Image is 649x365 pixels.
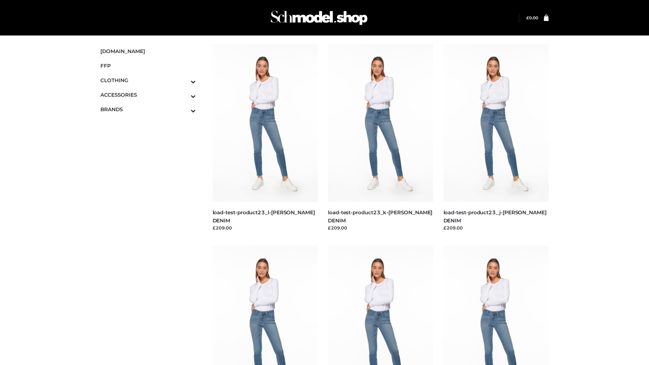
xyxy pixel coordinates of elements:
span: CLOTHING [100,76,196,84]
span: £ [526,15,529,20]
div: £209.00 [213,224,318,231]
a: ACCESSORIESToggle Submenu [100,88,196,102]
span: BRANDS [100,105,196,113]
a: CLOTHINGToggle Submenu [100,73,196,88]
div: £209.00 [328,224,433,231]
span: [DOMAIN_NAME] [100,47,196,55]
a: [DOMAIN_NAME] [100,44,196,58]
span: FFP [100,62,196,70]
div: £209.00 [443,224,549,231]
a: load-test-product23_k-[PERSON_NAME] DENIM [328,209,432,223]
img: Schmodel Admin 964 [268,4,370,31]
button: Toggle Submenu [172,88,196,102]
a: BRANDSToggle Submenu [100,102,196,117]
span: ACCESSORIES [100,91,196,99]
a: load-test-product23_j-[PERSON_NAME] DENIM [443,209,547,223]
button: Toggle Submenu [172,73,196,88]
a: load-test-product23_l-[PERSON_NAME] DENIM [213,209,315,223]
bdi: 0.00 [526,15,538,20]
a: FFP [100,58,196,73]
button: Toggle Submenu [172,102,196,117]
a: £0.00 [526,15,538,20]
